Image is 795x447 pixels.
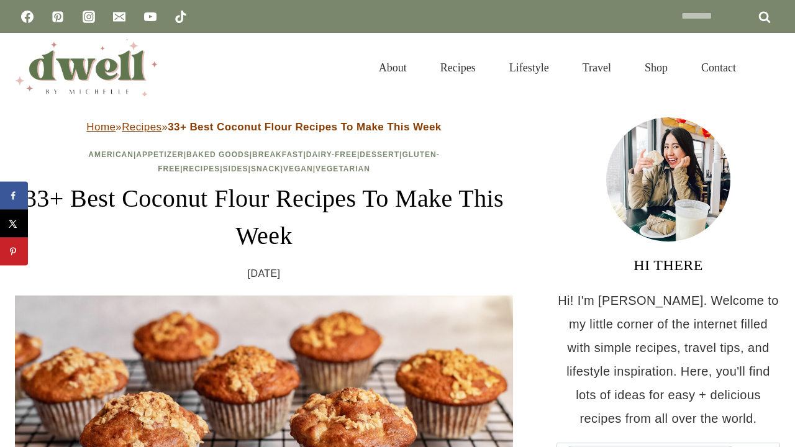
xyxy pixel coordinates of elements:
a: American [88,150,134,159]
a: Breakfast [252,150,303,159]
a: Pinterest [45,4,70,29]
a: Recipes [122,121,161,133]
span: | | | | | | | | | | | [88,150,439,173]
a: Snack [251,165,281,173]
a: Vegetarian [316,165,370,173]
time: [DATE] [248,264,281,283]
a: YouTube [138,4,163,29]
a: Baked Goods [186,150,250,159]
a: Sides [223,165,248,173]
a: Vegan [283,165,313,173]
a: Contact [684,46,753,89]
img: DWELL by michelle [15,39,158,96]
strong: 33+ Best Coconut Flour Recipes To Make This Week [168,121,441,133]
span: » » [86,121,441,133]
a: About [362,46,424,89]
a: Travel [566,46,628,89]
button: View Search Form [759,57,780,78]
a: Instagram [76,4,101,29]
a: Facebook [15,4,40,29]
p: Hi! I'm [PERSON_NAME]. Welcome to my little corner of the internet filled with simple recipes, tr... [556,289,780,430]
nav: Primary Navigation [362,46,753,89]
a: Email [107,4,132,29]
a: Recipes [424,46,493,89]
a: Lifestyle [493,46,566,89]
a: Dessert [360,150,399,159]
a: Dairy-Free [306,150,357,159]
h1: 33+ Best Coconut Flour Recipes To Make This Week [15,180,513,255]
h3: HI THERE [556,254,780,276]
a: TikTok [168,4,193,29]
a: Recipes [183,165,220,173]
a: Home [86,121,116,133]
a: Shop [628,46,684,89]
a: Appetizer [136,150,183,159]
